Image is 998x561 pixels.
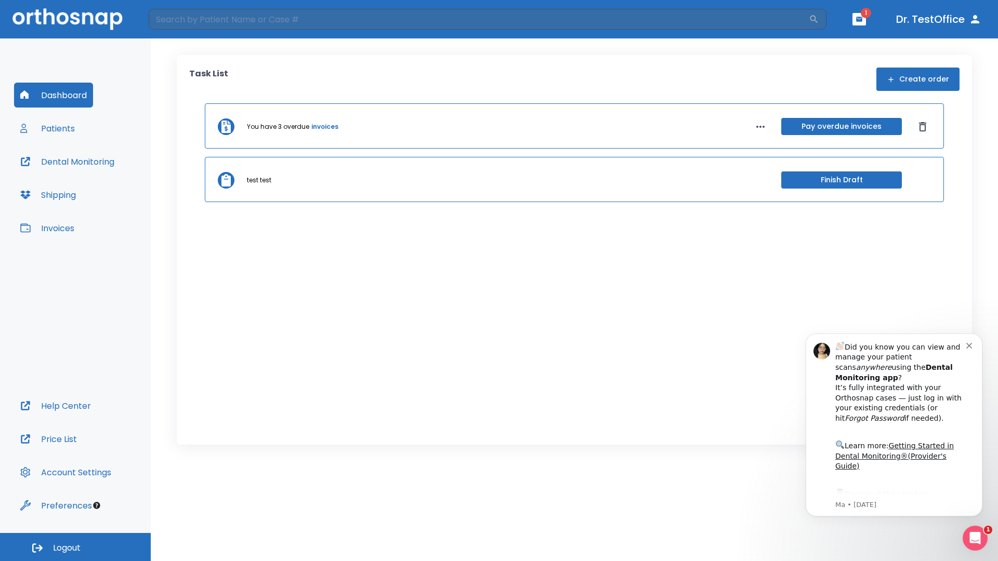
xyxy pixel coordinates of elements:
[14,216,81,241] button: Invoices
[14,149,121,174] button: Dental Monitoring
[963,526,988,551] iframe: Intercom live chat
[14,83,93,108] button: Dashboard
[14,182,82,207] button: Shipping
[92,501,101,510] div: Tooltip anchor
[14,116,81,141] button: Patients
[914,118,931,135] button: Dismiss
[876,68,960,91] button: Create order
[149,9,809,30] input: Search by Patient Name or Case #
[247,122,309,131] p: You have 3 overdue
[14,393,97,418] button: Help Center
[892,10,986,29] button: Dr. TestOffice
[14,426,83,451] button: Price List
[14,460,117,485] button: Account Settings
[247,176,271,185] p: test test
[311,122,338,131] a: invoices
[45,169,176,222] div: Download the app: | ​ Let us know if you need help getting started!
[53,542,81,554] span: Logout
[45,172,138,191] a: App Store
[14,493,98,518] button: Preferences
[781,118,902,135] button: Pay overdue invoices
[781,171,902,189] button: Finish Draft
[984,526,992,534] span: 1
[12,8,123,30] img: Orthosnap
[45,182,176,192] p: Message from Ma, sent 3w ago
[861,8,871,18] span: 1
[189,68,228,91] p: Task List
[176,22,185,31] button: Dismiss notification
[790,318,998,533] iframe: Intercom notifications message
